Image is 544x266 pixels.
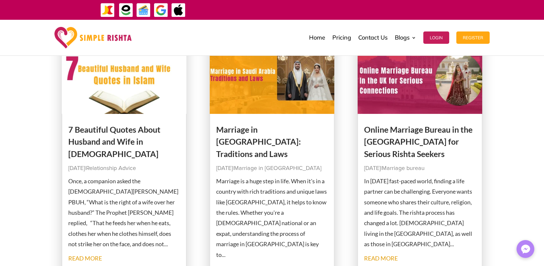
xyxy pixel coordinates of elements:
[423,31,449,44] button: Login
[456,31,490,44] button: Register
[86,165,136,171] a: Relationship Advice
[519,243,532,256] img: Messenger
[423,21,449,54] a: Login
[358,36,483,114] img: Online Marriage Bureau in the UK for Serious Rishta Seekers
[210,36,335,114] img: Marriage in Saudi Arabia: Traditions and Laws
[364,176,476,249] p: In [DATE] fast-paced world, finding a life partner can be challenging. Everyone wants someone who...
[456,21,490,54] a: Register
[332,21,351,54] a: Pricing
[358,21,388,54] a: Contact Us
[364,165,381,171] span: [DATE]
[382,165,425,171] a: Marriage bureau
[364,163,476,174] p: |
[216,165,233,171] span: [DATE]
[216,163,328,174] p: |
[68,255,102,262] a: read more
[68,176,180,249] p: Once, a companion asked the [DEMOGRAPHIC_DATA][PERSON_NAME] PBUH, “What is the right of a wife ov...
[136,3,151,18] img: Credit Cards
[68,163,180,174] p: |
[364,125,472,159] a: Online Marriage Bureau in the [GEOGRAPHIC_DATA] for Serious Rishta Seekers
[364,255,398,262] a: read more
[68,165,85,171] span: [DATE]
[100,3,115,18] img: JazzCash-icon
[62,36,187,114] img: 7 Beautiful Quotes About Husband and Wife in Islam
[234,165,321,171] a: Marriage in [GEOGRAPHIC_DATA]
[216,176,328,260] p: Marriage is a huge step in life. When it's in a country with rich traditions and unique laws like...
[395,21,416,54] a: Blogs
[171,3,186,18] img: ApplePay-icon
[68,125,161,159] a: 7 Beautiful Quotes About Husband and Wife in [DEMOGRAPHIC_DATA]
[119,3,133,18] img: EasyPaisa-icon
[216,125,301,159] a: Marriage in [GEOGRAPHIC_DATA]: Traditions and Laws
[309,21,325,54] a: Home
[154,3,168,18] img: GooglePay-icon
